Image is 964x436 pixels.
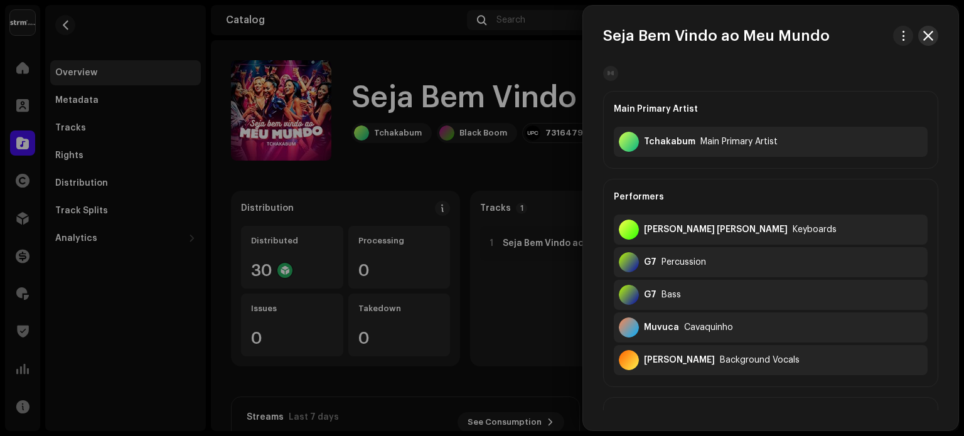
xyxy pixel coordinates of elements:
div: Percussion [661,257,706,267]
div: Main Primary Artist [700,137,778,147]
div: Background Vocals [720,355,800,365]
div: Performers [614,179,928,215]
div: Producers & Engineers [614,398,928,433]
div: Tchakabum [644,137,695,147]
h3: Seja Bem Vindo ao Meu Mundo [603,26,830,46]
div: João Victor Moura de Carvalho [644,225,788,235]
div: G7 [644,257,656,267]
div: Bass [661,290,681,300]
div: Cavaquinho [684,322,733,332]
div: Main Primary Artist [614,92,928,127]
div: Muvuca [644,322,679,332]
div: G7 [644,290,656,300]
div: Keyboards [793,225,837,235]
div: Junior Aguiar [644,355,715,365]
